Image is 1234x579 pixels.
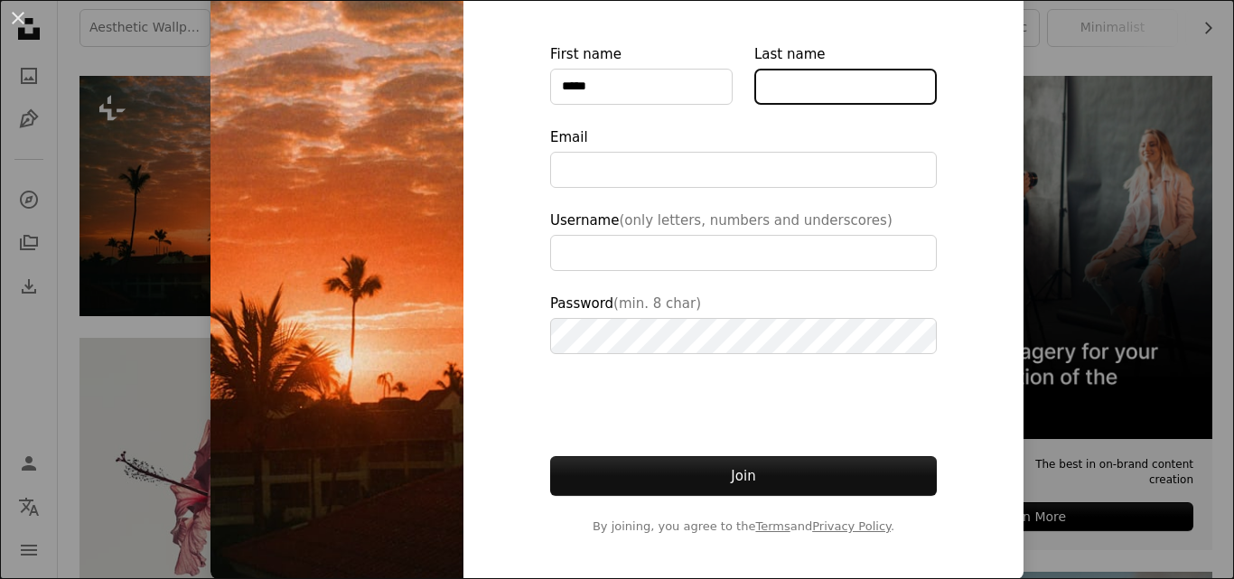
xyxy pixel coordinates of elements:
[812,519,891,533] a: Privacy Policy
[550,456,937,496] button: Join
[613,295,701,312] span: (min. 8 char)
[619,212,892,229] span: (only letters, numbers and underscores)
[755,519,790,533] a: Terms
[550,43,733,105] label: First name
[550,152,937,188] input: Email
[550,235,937,271] input: Username(only letters, numbers and underscores)
[754,69,937,105] input: Last name
[550,69,733,105] input: First name
[550,126,937,188] label: Email
[550,318,937,354] input: Password(min. 8 char)
[754,43,937,105] label: Last name
[550,518,937,536] span: By joining, you agree to the and .
[550,293,937,354] label: Password
[550,210,937,271] label: Username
